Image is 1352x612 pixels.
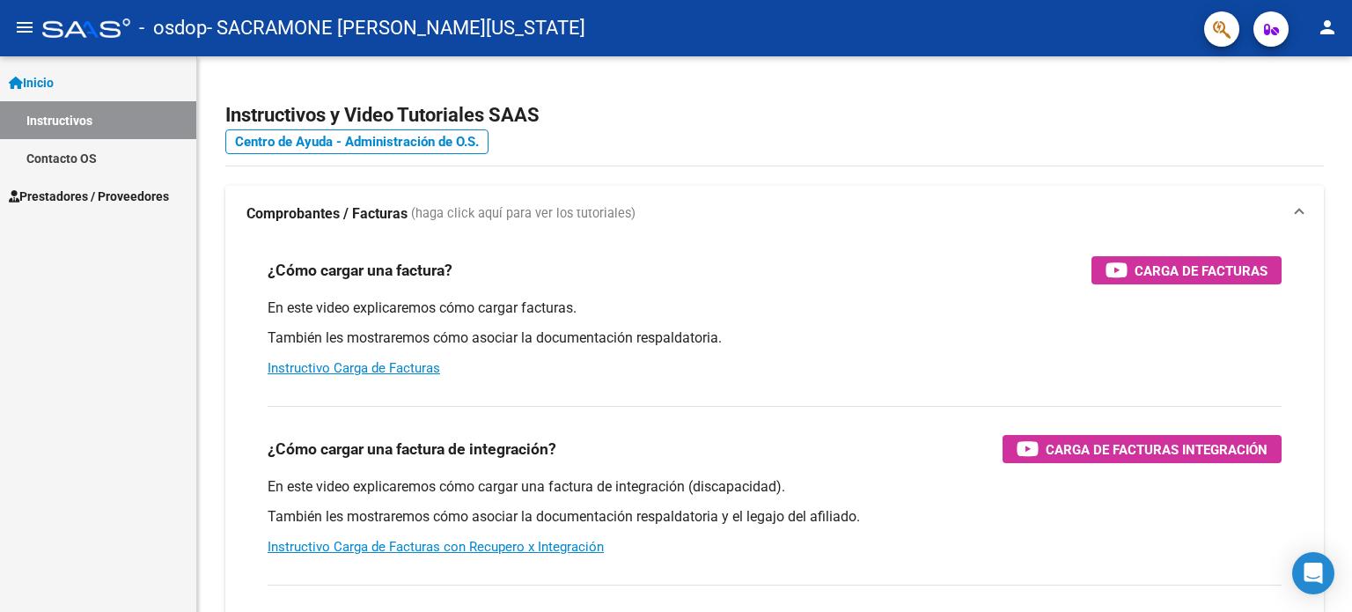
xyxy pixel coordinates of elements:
a: Centro de Ayuda - Administración de O.S. [225,129,489,154]
p: En este video explicaremos cómo cargar facturas. [268,299,1282,318]
mat-icon: menu [14,17,35,38]
button: Carga de Facturas Integración [1003,435,1282,463]
strong: Comprobantes / Facturas [246,204,408,224]
p: También les mostraremos cómo asociar la documentación respaldatoria y el legajo del afiliado. [268,507,1282,527]
span: Carga de Facturas Integración [1046,439,1267,461]
mat-expansion-panel-header: Comprobantes / Facturas (haga click aquí para ver los tutoriales) [225,186,1324,242]
span: Prestadores / Proveedores [9,187,169,206]
h3: ¿Cómo cargar una factura? [268,258,452,283]
span: Inicio [9,73,54,92]
span: - osdop [139,9,207,48]
p: También les mostraremos cómo asociar la documentación respaldatoria. [268,328,1282,348]
mat-icon: person [1317,17,1338,38]
button: Carga de Facturas [1091,256,1282,284]
span: - SACRAMONE [PERSON_NAME][US_STATE] [207,9,585,48]
h2: Instructivos y Video Tutoriales SAAS [225,99,1324,132]
a: Instructivo Carga de Facturas [268,360,440,376]
h3: ¿Cómo cargar una factura de integración? [268,437,556,461]
p: En este video explicaremos cómo cargar una factura de integración (discapacidad). [268,477,1282,497]
a: Instructivo Carga de Facturas con Recupero x Integración [268,539,604,555]
span: Carga de Facturas [1135,260,1267,282]
span: (haga click aquí para ver los tutoriales) [411,204,636,224]
div: Open Intercom Messenger [1292,552,1334,594]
